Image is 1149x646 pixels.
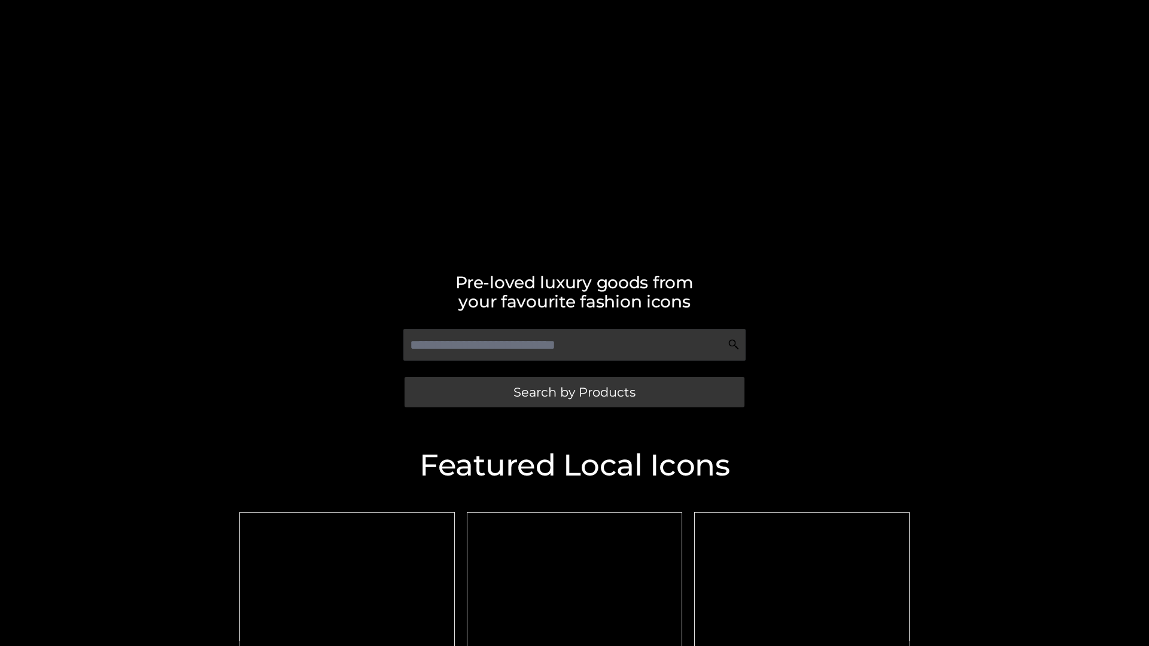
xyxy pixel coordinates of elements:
[233,273,916,311] h2: Pre-loved luxury goods from your favourite fashion icons
[405,377,744,407] a: Search by Products
[513,386,636,398] span: Search by Products
[233,450,916,480] h2: Featured Local Icons​
[728,339,740,351] img: Search Icon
